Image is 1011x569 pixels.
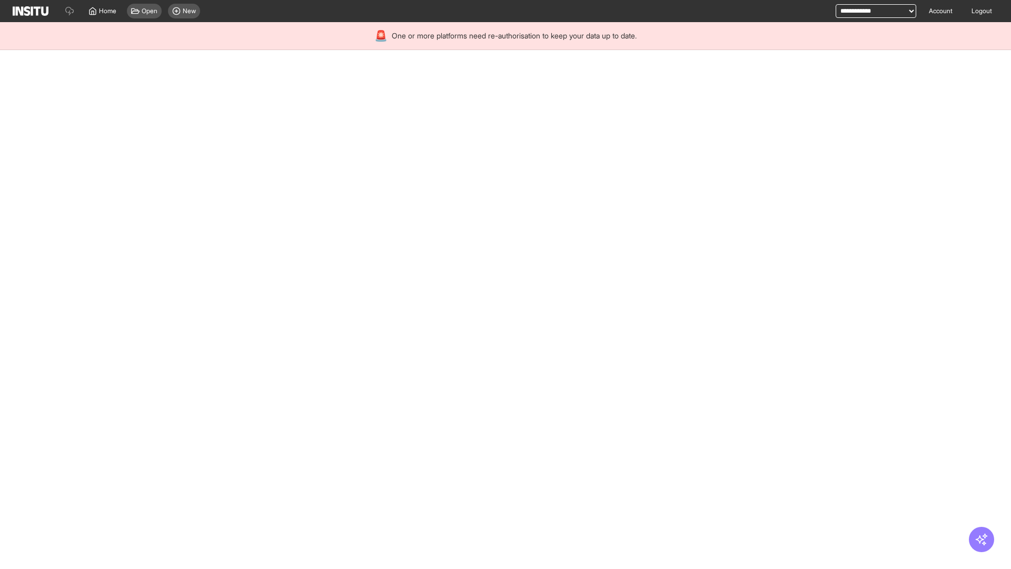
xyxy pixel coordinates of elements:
[142,7,157,15] span: Open
[392,31,637,41] span: One or more platforms need re-authorisation to keep your data up to date.
[374,28,388,43] div: 🚨
[99,7,116,15] span: Home
[13,6,48,16] img: Logo
[183,7,196,15] span: New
